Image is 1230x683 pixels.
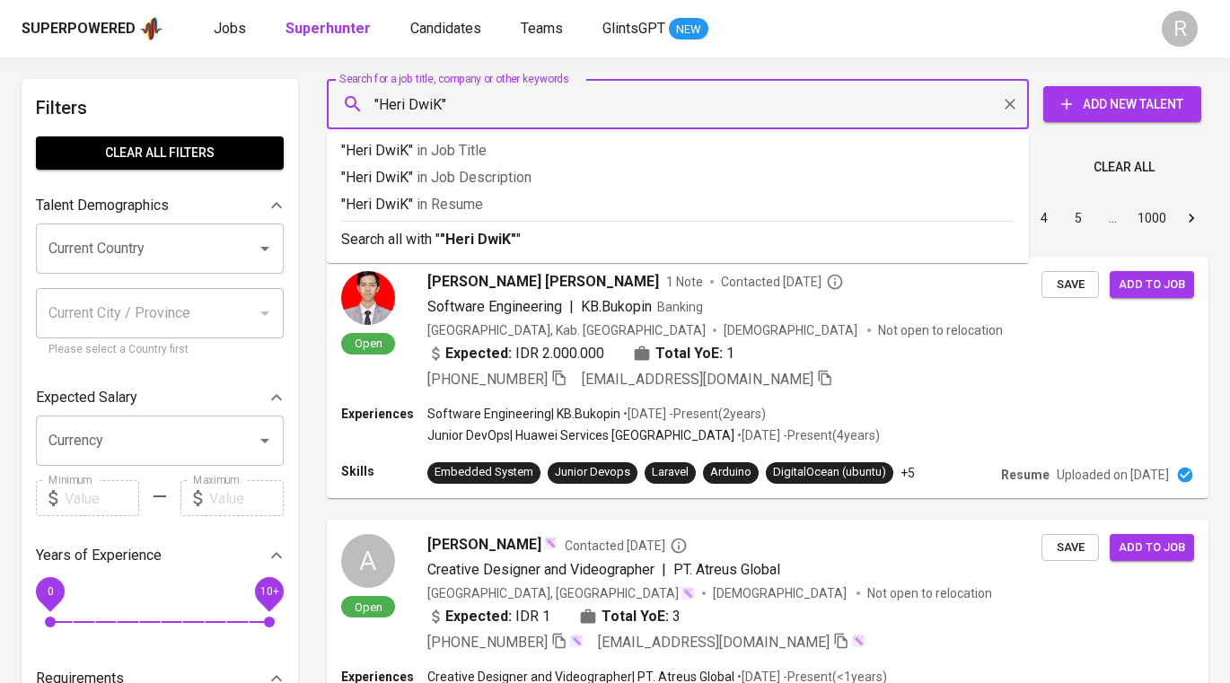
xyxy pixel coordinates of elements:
[602,606,669,627] b: Total YoE:
[666,273,703,291] span: 1 Note
[214,18,250,40] a: Jobs
[569,296,574,318] span: |
[22,19,136,39] div: Superpowered
[427,371,548,388] span: [PHONE_NUMBER]
[252,236,277,261] button: Open
[347,336,390,351] span: Open
[341,271,395,325] img: 1fd2825491df9716e3e3b722ae4f802b.jpg
[427,634,548,651] span: [PHONE_NUMBER]
[1064,204,1093,232] button: Go to page 5
[36,188,284,223] div: Talent Demographics
[521,20,563,37] span: Teams
[1110,271,1194,299] button: Add to job
[582,371,813,388] span: [EMAIL_ADDRESS][DOMAIN_NAME]
[673,561,780,578] span: PT. Atreus Global
[445,343,512,364] b: Expected:
[417,196,483,213] span: in Resume
[565,537,688,555] span: Contacted [DATE]
[427,343,604,364] div: IDR 2.000.000
[851,634,865,648] img: magic_wand.svg
[901,464,915,482] p: +5
[1132,204,1172,232] button: Go to page 1000
[997,92,1023,117] button: Clear
[410,20,481,37] span: Candidates
[36,136,284,170] button: Clear All filters
[602,18,708,40] a: GlintsGPT NEW
[521,18,567,40] a: Teams
[427,321,706,339] div: [GEOGRAPHIC_DATA], Kab. [GEOGRAPHIC_DATA]
[427,561,655,578] span: Creative Designer and Videographer
[214,20,246,37] span: Jobs
[543,536,558,550] img: magic_wand.svg
[427,534,541,556] span: [PERSON_NAME]
[1041,534,1099,562] button: Save
[252,428,277,453] button: Open
[569,634,584,648] img: magic_wand.svg
[681,586,695,600] img: magic_wand.svg
[555,464,630,481] div: Junior Devops
[427,426,734,444] p: Junior DevOps | Huawei Services [GEOGRAPHIC_DATA]
[655,343,723,364] b: Total YoE:
[1110,534,1194,562] button: Add to job
[440,231,516,248] b: "Heri DwiK"
[1057,466,1169,484] p: Uploaded on [DATE]
[713,584,849,602] span: [DEMOGRAPHIC_DATA]
[22,15,163,42] a: Superpoweredapp logo
[1086,151,1162,184] button: Clear All
[347,600,390,615] span: Open
[598,634,830,651] span: [EMAIL_ADDRESS][DOMAIN_NAME]
[36,545,162,566] p: Years of Experience
[341,229,1015,250] p: Search all with " "
[139,15,163,42] img: app logo
[1001,466,1050,484] p: Resume
[1041,271,1099,299] button: Save
[662,559,666,581] span: |
[48,341,271,359] p: Please select a Country first
[427,271,659,293] span: [PERSON_NAME] [PERSON_NAME]
[1050,275,1090,295] span: Save
[417,142,487,159] span: in Job Title
[773,464,886,481] div: DigitalOcean (ubuntu)
[286,18,374,40] a: Superhunter
[427,584,695,602] div: [GEOGRAPHIC_DATA], [GEOGRAPHIC_DATA]
[341,462,427,480] p: Skills
[36,380,284,416] div: Expected Salary
[341,194,1015,215] p: "Heri DwiK"
[341,534,395,588] div: A
[327,257,1208,498] a: Open[PERSON_NAME] [PERSON_NAME]1 NoteContacted [DATE]Software Engineering|KB.BukopinBanking[GEOGR...
[734,426,880,444] p: • [DATE] - Present ( 4 years )
[427,405,620,423] p: Software Engineering | KB.Bukopin
[286,20,371,37] b: Superhunter
[726,343,734,364] span: 1
[669,21,708,39] span: NEW
[1162,11,1198,47] div: R
[36,93,284,122] h6: Filters
[1043,86,1201,122] button: Add New Talent
[602,20,665,37] span: GlintsGPT
[341,167,1015,188] p: "Heri DwiK"
[891,204,1208,232] nav: pagination navigation
[259,585,278,598] span: 10+
[1098,209,1127,227] div: …
[826,273,844,291] svg: By Batam recruiter
[1030,204,1059,232] button: Go to page 4
[50,142,269,164] span: Clear All filters
[341,140,1015,162] p: "Heri DwiK"
[36,195,169,216] p: Talent Demographics
[65,480,139,516] input: Value
[445,606,512,627] b: Expected:
[670,537,688,555] svg: By Batam recruiter
[417,169,532,186] span: in Job Description
[1058,93,1187,116] span: Add New Talent
[721,273,844,291] span: Contacted [DATE]
[672,606,681,627] span: 3
[427,298,562,315] span: Software Engineering
[1094,156,1155,179] span: Clear All
[1050,538,1090,558] span: Save
[867,584,992,602] p: Not open to relocation
[1177,204,1206,232] button: Go to next page
[878,321,1003,339] p: Not open to relocation
[724,321,860,339] span: [DEMOGRAPHIC_DATA]
[652,464,689,481] div: Laravel
[36,387,137,408] p: Expected Salary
